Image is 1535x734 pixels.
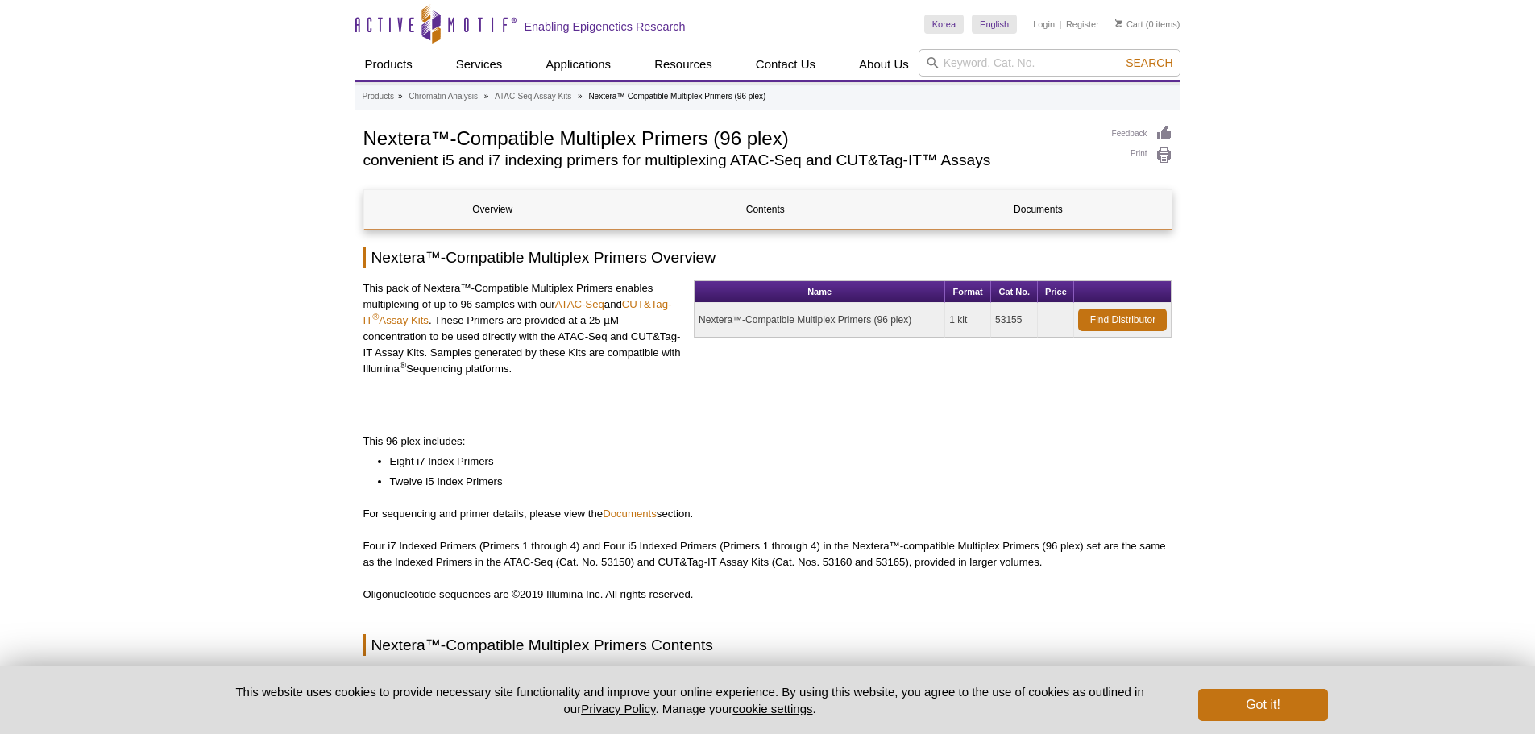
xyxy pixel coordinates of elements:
button: Got it! [1198,689,1327,721]
a: Overview [364,190,621,229]
li: » [484,92,489,101]
a: Login [1033,19,1055,30]
a: Korea [924,15,964,34]
a: Feedback [1112,125,1172,143]
p: For sequencing and primer details, please view the section. [363,506,1172,522]
li: | [1060,15,1062,34]
h2: Nextera™-Compatible Multiplex Primers Overview [363,247,1172,268]
p: This 96 plex includes: [363,433,1172,450]
li: » [398,92,403,101]
td: 53155 [991,303,1038,338]
input: Keyword, Cat. No. [919,49,1180,77]
a: Register [1066,19,1099,30]
img: Your Cart [1115,19,1122,27]
h2: convenient i5 and i7 indexing primers for multiplexing ATAC-Seq and CUT&Tag-IT™ Assays [363,153,1096,168]
a: Contents [637,190,894,229]
p: This website uses cookies to provide necessary site functionality and improve your online experie... [208,683,1172,717]
a: Applications [536,49,620,80]
a: Cart [1115,19,1143,30]
li: Twelve i5 Index Primers [390,474,1156,490]
a: Print [1112,147,1172,164]
li: Nextera™-Compatible Multiplex Primers (96 plex) [588,92,765,101]
p: This pack of Nextera™-Compatible Multiplex Primers enables multiplexing of up to 96 samples with ... [363,280,682,377]
a: ATAC-Seq Assay Kits [495,89,571,104]
a: Documents [603,508,657,520]
th: Name [695,281,945,303]
h1: Nextera™-Compatible Multiplex Primers (96 plex) [363,125,1096,149]
h2: Nextera™-Compatible Multiplex Primers Contents [363,634,1172,656]
th: Cat No. [991,281,1038,303]
a: Products [363,89,394,104]
sup: ® [372,312,379,321]
button: cookie settings [732,702,812,715]
a: English [972,15,1017,34]
th: Price [1038,281,1074,303]
p: Oligonucleotide sequences are ©2019 Illumina Inc. All rights reserved. [363,587,1172,603]
th: Format [945,281,991,303]
td: 1 kit [945,303,991,338]
a: Products [355,49,422,80]
sup: ® [400,360,406,370]
button: Search [1121,56,1177,70]
a: ATAC-Seq [555,298,604,310]
p: Four i7 Indexed Primers (Primers 1 through 4) and Four i5 Indexed Primers (Primers 1 through 4) i... [363,538,1172,570]
a: Documents [910,190,1167,229]
a: About Us [849,49,919,80]
span: Search [1126,56,1172,69]
td: Nextera™-Compatible Multiplex Primers (96 plex) [695,303,945,338]
li: » [578,92,583,101]
a: Chromatin Analysis [409,89,478,104]
a: Contact Us [746,49,825,80]
a: Find Distributor [1078,309,1167,331]
a: Privacy Policy [581,702,655,715]
h2: Enabling Epigenetics Research [525,19,686,34]
li: Eight i7 Index Primers [390,454,1156,470]
a: Resources [645,49,722,80]
li: (0 items) [1115,15,1180,34]
a: Services [446,49,512,80]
